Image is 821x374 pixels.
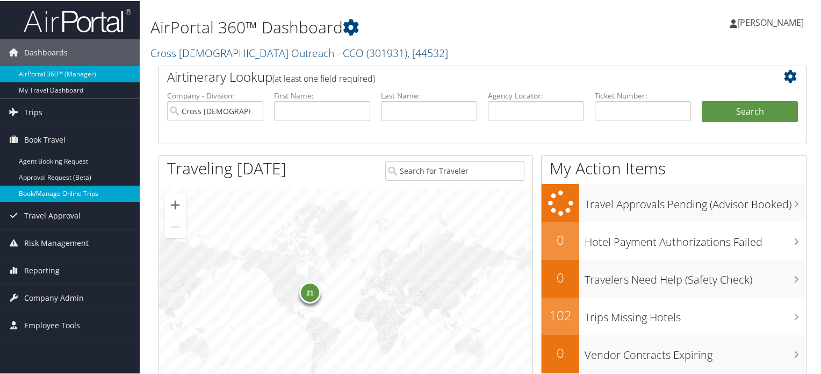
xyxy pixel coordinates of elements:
button: Zoom in [164,193,186,215]
h3: Hotel Payment Authorizations Failed [585,228,806,249]
h1: Traveling [DATE] [167,156,286,179]
img: airportal-logo.png [24,7,131,32]
h2: Airtinerary Lookup [167,67,744,85]
h3: Vendor Contracts Expiring [585,341,806,362]
span: ( 301931 ) [366,45,407,59]
span: Risk Management [24,229,89,256]
h3: Travel Approvals Pending (Advisor Booked) [585,190,806,211]
a: [PERSON_NAME] [730,5,815,38]
h3: Travelers Need Help (Safety Check) [585,266,806,286]
h1: AirPortal 360™ Dashboard [150,15,593,38]
label: First Name: [274,89,370,100]
a: Travel Approvals Pending (Advisor Booked) [542,183,806,221]
label: Agency Locator: [488,89,584,100]
h1: My Action Items [542,156,806,179]
a: 0Travelers Need Help (Safety Check) [542,259,806,297]
a: 102Trips Missing Hotels [542,297,806,334]
label: Company - Division: [167,89,263,100]
a: Cross [DEMOGRAPHIC_DATA] Outreach - CCO [150,45,448,59]
h2: 0 [542,343,579,361]
div: 21 [299,281,321,302]
input: Search for Traveler [385,160,525,180]
span: , [ 44532 ] [407,45,448,59]
label: Last Name: [381,89,477,100]
span: Trips [24,98,42,125]
a: 0Vendor Contracts Expiring [542,334,806,372]
button: Search [702,100,798,122]
span: Reporting [24,256,60,283]
span: (at least one field required) [272,72,375,83]
label: Ticket Number: [595,89,691,100]
span: Company Admin [24,284,84,311]
h2: 0 [542,267,579,286]
button: Zoom out [164,215,186,237]
span: Travel Approval [24,201,81,228]
span: Book Travel [24,125,66,152]
span: [PERSON_NAME] [737,16,804,27]
h2: 0 [542,230,579,248]
a: 0Hotel Payment Authorizations Failed [542,221,806,259]
span: Employee Tools [24,311,80,338]
h2: 102 [542,305,579,323]
h3: Trips Missing Hotels [585,304,806,324]
span: Dashboards [24,38,68,65]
